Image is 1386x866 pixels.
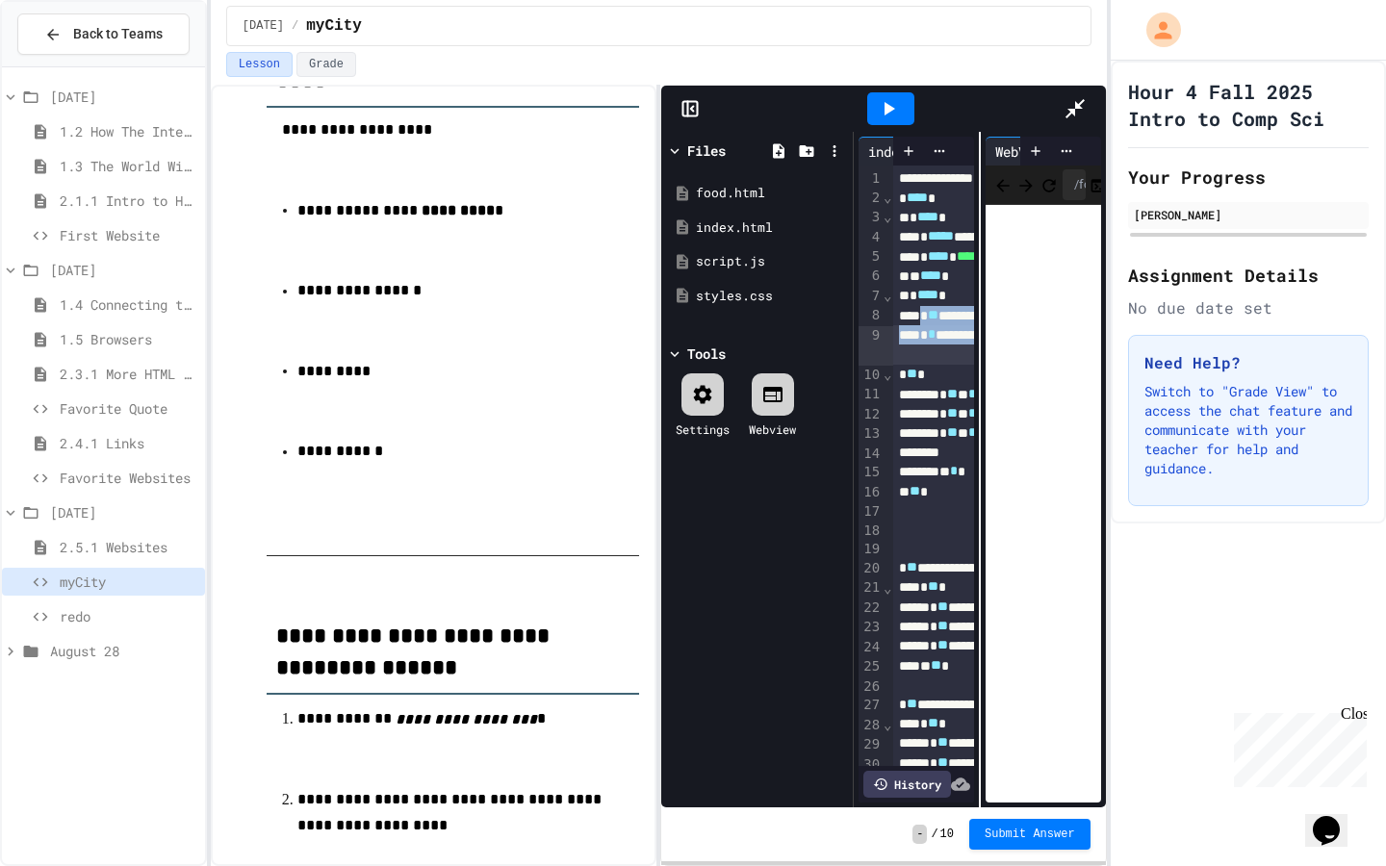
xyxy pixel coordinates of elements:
div: 3 [859,208,883,227]
div: [PERSON_NAME] [1134,206,1363,223]
span: Fold line [883,209,892,224]
span: - [912,825,927,844]
span: [DATE] [243,18,284,34]
span: redo [60,606,197,626]
span: myCity [60,572,197,592]
div: Tools [687,344,726,364]
div: 17 [859,502,883,522]
div: 1 [859,169,883,189]
span: 1.3 The World Wide Web [60,156,197,176]
span: Back [993,172,1013,196]
div: 6 [859,267,883,286]
span: Fold line [883,288,892,303]
div: 5 [859,247,883,267]
div: 15 [859,463,883,482]
div: History [863,771,951,798]
div: 4 [859,228,883,247]
span: First Website [60,225,197,245]
span: [DATE] [50,87,197,107]
span: 2.4.1 Links [60,433,197,453]
span: 1.5 Browsers [60,329,197,349]
div: /food.html [1063,169,1086,200]
div: 14 [859,445,883,464]
iframe: Web Preview [986,205,1101,803]
div: 27 [859,696,883,715]
div: 19 [859,540,883,559]
div: 8 [859,306,883,325]
span: 10 [940,827,954,842]
span: 2.3.1 More HTML Tags [60,364,197,384]
div: styles.css [696,287,846,306]
div: 18 [859,522,883,541]
span: / [931,827,937,842]
div: Chat with us now!Close [8,8,133,122]
h3: Need Help? [1144,351,1352,374]
div: 26 [859,677,883,697]
span: 2.5.1 Websites [60,537,197,557]
div: Files [687,140,726,161]
div: Settings [676,420,730,438]
div: WebView [986,141,1059,162]
span: / [292,18,298,34]
div: 29 [859,735,883,754]
div: 11 [859,385,883,404]
div: 23 [859,618,883,637]
span: [DATE] [50,260,197,280]
div: index.html [696,218,846,238]
div: My Account [1126,8,1186,52]
iframe: chat widget [1226,705,1367,787]
span: Back to Teams [73,24,163,44]
span: Fold line [883,367,892,382]
button: Grade [296,52,356,77]
span: Fold line [883,580,892,596]
div: 7 [859,287,883,306]
h1: Hour 4 Fall 2025 Intro to Comp Sci [1128,78,1369,132]
div: 10 [859,366,883,385]
iframe: chat widget [1305,789,1367,847]
div: food.html [696,184,846,203]
div: 20 [859,559,883,578]
div: 16 [859,483,883,502]
h2: Your Progress [1128,164,1369,191]
div: 28 [859,716,883,735]
div: 12 [859,405,883,424]
div: index.html [859,141,955,162]
div: 22 [859,599,883,618]
span: Submit Answer [985,827,1075,842]
span: August 28 [50,641,197,661]
div: 21 [859,578,883,598]
span: Favorite Quote [60,398,197,419]
span: Favorite Websites [60,468,197,488]
button: Console [1090,173,1109,196]
span: myCity [306,14,362,38]
div: 25 [859,657,883,676]
div: script.js [696,252,846,271]
div: No due date set [1128,296,1369,319]
span: [DATE] [50,502,197,522]
span: 2.1.1 Intro to HTML [60,191,197,211]
span: Forward [1016,172,1036,196]
button: Lesson [226,52,293,77]
div: 13 [859,424,883,444]
div: 24 [859,638,883,657]
span: 1.2 How The Internet Works [60,121,197,141]
div: 30 [859,755,883,775]
span: Fold line [883,717,892,732]
h2: Assignment Details [1128,262,1369,289]
button: Refresh [1039,173,1059,196]
p: Switch to "Grade View" to access the chat feature and communicate with your teacher for help and ... [1144,382,1352,478]
span: Fold line [883,190,892,205]
div: Webview [749,420,796,438]
div: 9 [859,326,883,366]
span: 1.4 Connecting to a Website [60,294,197,315]
div: 2 [859,189,883,208]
